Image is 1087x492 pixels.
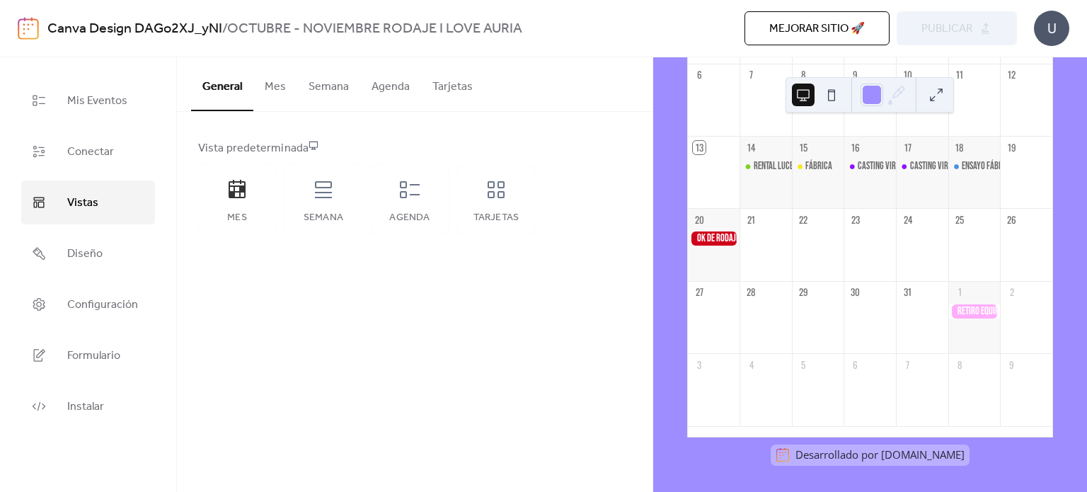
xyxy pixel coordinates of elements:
div: 14 [744,141,757,154]
div: 26 [1006,214,1018,227]
div: CASTING VIRTUAL [858,159,911,173]
button: Agenda [360,57,421,110]
button: Mes [253,57,297,110]
div: 19 [1006,141,1018,154]
div: 24 [901,214,914,227]
div: ENSAYO Fábrica [948,159,1001,173]
button: Mejorar sitio 🚀 [744,11,890,45]
div: 23 [849,214,862,227]
div: U [1034,11,1069,46]
a: Canva Design DAGo2XJ_yNI [47,16,222,42]
a: Formulario [21,333,155,377]
a: Mis Eventos [21,79,155,122]
div: CASTING VIRTUAL [844,159,896,173]
div: 29 [797,286,810,299]
div: Agenda [385,212,435,224]
div: 16 [849,141,862,154]
div: Mes [212,212,262,224]
span: Mis Eventos [67,90,127,113]
div: 15 [797,141,810,154]
div: CASTING VIRTUAL [910,159,964,173]
button: General [191,57,253,111]
div: Vista predeterminada [198,140,628,157]
div: 2 [1006,286,1018,299]
div: 9 [1006,358,1018,371]
span: Diseño [67,243,103,265]
button: Tarjetas [421,57,484,110]
span: Configuración [67,294,138,316]
div: Desarrollado por [795,447,965,462]
a: [DOMAIN_NAME] [881,447,965,462]
button: Semana [297,57,360,110]
div: 28 [744,286,757,299]
div: 13 [693,141,706,154]
div: 22 [797,214,810,227]
div: FÁBRICA [805,159,832,173]
div: 3 [693,358,706,371]
div: FÁBRICA [792,159,844,173]
div: 7 [744,69,757,81]
span: Conectar [67,141,114,164]
a: Instalar [21,384,155,428]
div: 5 [797,358,810,371]
div: 8 [797,69,810,81]
div: RENTAL Luces CONFIRMADO, Maquillaje/FX CONFIRMADO, Vestuario CONFIRMADO [754,159,1016,173]
a: Vistas [21,181,155,224]
div: CASTING VIRTUAL [896,159,948,173]
a: Diseño [21,231,155,275]
div: 12 [1006,69,1018,81]
img: logo [18,17,39,40]
span: Instalar [67,396,104,418]
div: 30 [849,286,862,299]
div: 27 [693,286,706,299]
div: 10 [901,69,914,81]
span: Vistas [67,192,98,214]
div: 11 [953,69,966,81]
div: 25 [953,214,966,227]
a: Configuración [21,282,155,326]
div: Semana [299,212,348,224]
div: 21 [744,214,757,227]
div: 31 [901,286,914,299]
div: 20 [693,214,706,227]
div: 4 [744,358,757,371]
span: Formulario [67,345,120,367]
a: Conectar [21,130,155,173]
div: 9 [849,69,862,81]
div: OK de RODAJE [688,231,740,246]
div: ENSAYO Fábrica [962,159,1013,173]
div: Tarjetas [471,212,521,224]
div: 6 [693,69,706,81]
div: 17 [901,141,914,154]
div: RENTAL Luces CONFIRMADO, Maquillaje/FX CONFIRMADO, Vestuario CONFIRMADO [740,159,792,173]
div: RETIRO EQUIPOS RENTAL - JORNADA 3 [948,304,1001,319]
div: 7 [901,358,914,371]
span: Mejorar sitio 🚀 [769,21,865,38]
b: / [222,16,227,42]
div: 6 [849,358,862,371]
div: 18 [953,141,966,154]
div: 1 [953,286,966,299]
div: 8 [953,358,966,371]
b: OCTUBRE - NOVIEMBRE RODAJE I LOVE AURIA [227,16,522,42]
